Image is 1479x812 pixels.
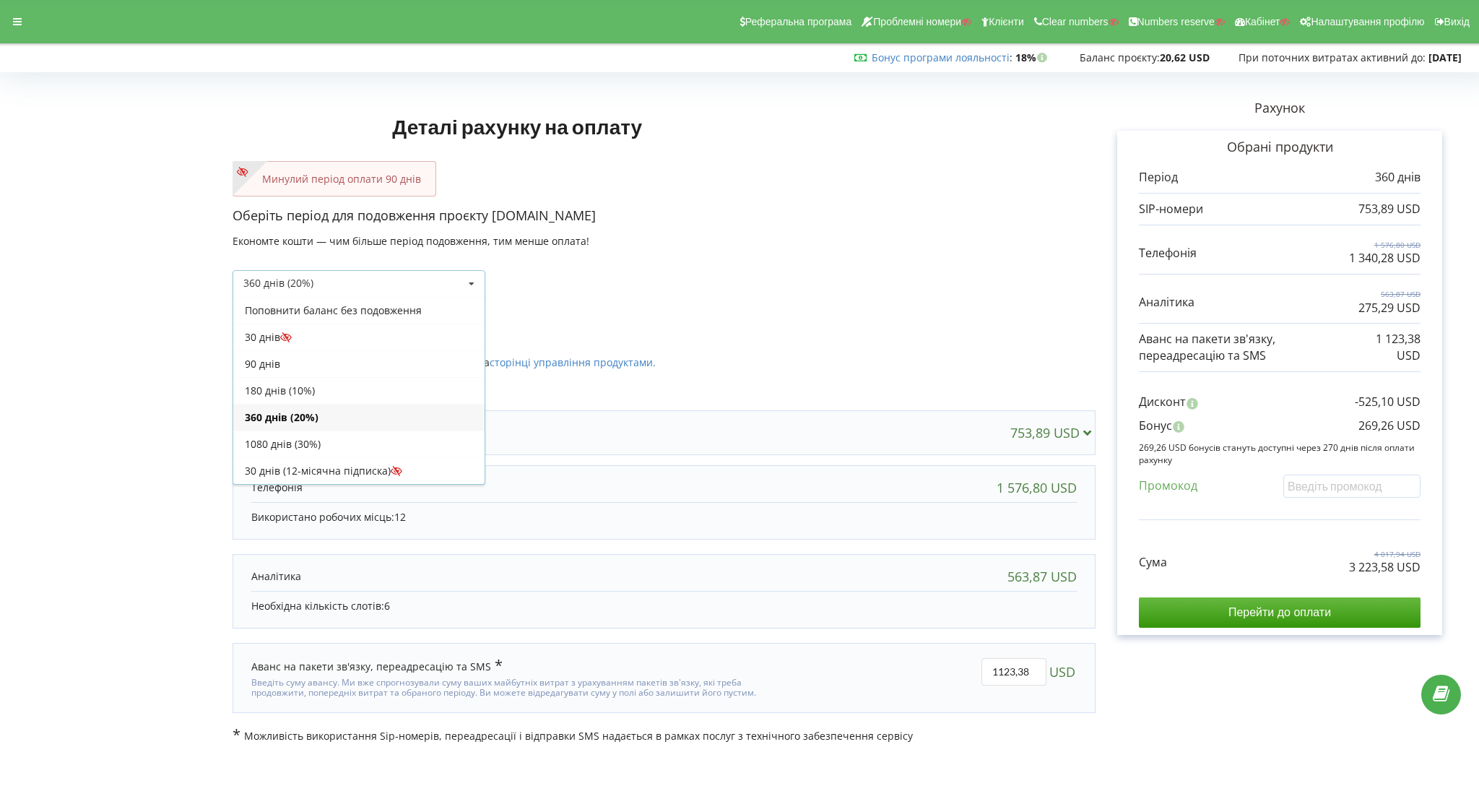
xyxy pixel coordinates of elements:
[1375,169,1421,186] p: 360 днів
[251,674,760,699] div: Введіть суму авансу. Ми вже спрогнозували суму ваших майбутніх витрат з урахуванням пакетів зв'яз...
[251,599,1077,613] p: Необхідна кількість слотів:
[1137,16,1215,27] span: Numbers reserve
[233,312,1096,331] p: Активовані продукти
[248,172,421,186] p: Минулий період оплати 90 днів
[233,727,1096,743] p: Можливість використання Sip-номерів, переадресації і відправки SMS надається в рамках послуг з те...
[233,404,485,431] div: 360 днів (20%)
[251,510,1077,524] p: Використано робочих місць:
[384,599,390,613] span: 6
[394,510,406,524] span: 12
[745,16,852,27] span: Реферальна програма
[1080,51,1160,64] span: Баланс проєкту:
[1358,201,1421,217] p: 753,89 USD
[233,324,485,350] div: 30 днів
[872,51,1012,64] span: :
[873,16,961,27] span: Проблемні номери
[1096,99,1464,118] p: Рахунок
[1139,331,1361,364] p: Аванс на пакети зв'язку, переадресацію та SMS
[251,480,303,495] p: Телефонія
[1160,51,1210,64] strong: 20,62 USD
[1349,549,1421,559] p: 4 017,94 USD
[251,658,503,674] div: Аванс на пакети зв'язку, переадресацію та SMS
[1139,169,1178,186] p: Період
[1358,418,1421,434] p: 269,26 USD
[243,278,313,288] div: 360 днів (20%)
[1358,289,1421,299] p: 563,87 USD
[1139,418,1172,434] p: Бонус
[1010,426,1098,440] div: 753,89 USD
[1007,569,1077,584] div: 563,87 USD
[233,377,485,404] div: 180 днів (10%)
[233,431,485,457] div: 1080 днів (30%)
[1139,597,1421,628] input: Перейти до оплати
[233,457,485,484] div: 30 днів (12-місячна підписка)
[1239,51,1426,64] span: При поточних витратах активний до:
[1311,16,1424,27] span: Налаштування профілю
[1139,394,1186,410] p: Дисконт
[233,297,485,324] div: Поповнити баланс без подовження
[1139,138,1421,157] p: Обрані продукти
[1049,658,1075,686] span: USD
[1015,51,1051,64] strong: 18%
[490,355,656,369] a: сторінці управління продуктами.
[1283,475,1421,497] input: Введіть промокод
[1139,294,1194,311] p: Аналітика
[1428,51,1462,64] strong: [DATE]
[1042,16,1109,27] span: Clear numbers
[1349,559,1421,576] p: 3 223,58 USD
[1245,16,1280,27] span: Кабінет
[233,207,1096,225] p: Оберіть період для подовження проєкту [DOMAIN_NAME]
[233,350,485,377] div: 90 днів
[1139,554,1167,571] p: Сума
[1355,394,1421,410] p: -525,10 USD
[1444,16,1470,27] span: Вихід
[1139,441,1421,466] p: 269,26 USD бонусів стануть доступні через 270 днів після оплати рахунку
[1358,300,1421,316] p: 275,29 USD
[1139,245,1197,262] p: Телефонія
[1139,201,1203,217] p: SIP-номери
[1139,478,1197,494] p: Промокод
[872,51,1010,64] a: Бонус програми лояльності
[997,480,1077,495] div: 1 576,80 USD
[1349,250,1421,267] p: 1 340,28 USD
[233,92,802,161] h1: Деталі рахунку на оплату
[989,16,1024,27] span: Клієнти
[1361,331,1421,364] p: 1 123,38 USD
[233,234,589,248] span: Економте кошти — чим більше період подовження, тим менше оплата!
[1349,240,1421,250] p: 1 576,80 USD
[251,569,301,584] p: Аналітика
